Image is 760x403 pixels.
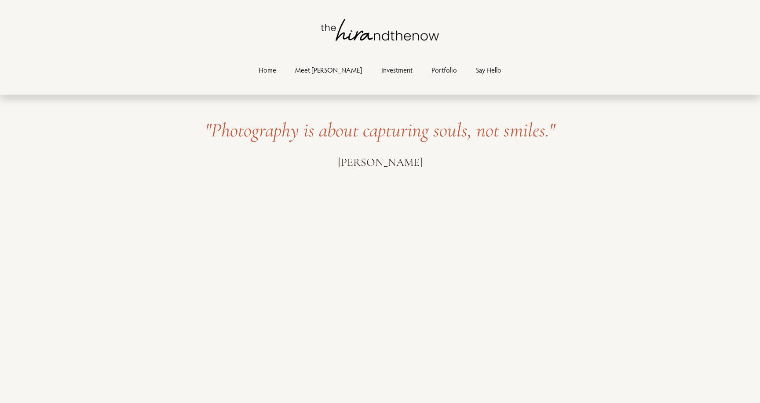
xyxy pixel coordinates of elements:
a: Portfolio [431,64,457,76]
a: Meet [PERSON_NAME] [295,64,362,76]
a: Investment [381,64,413,76]
span: [PERSON_NAME] [338,155,423,169]
img: thehirandthenow [321,19,439,41]
a: Home [259,64,276,76]
a: Say Hello [476,64,501,76]
em: "Photography is about capturing souls, not smiles." [205,118,555,142]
